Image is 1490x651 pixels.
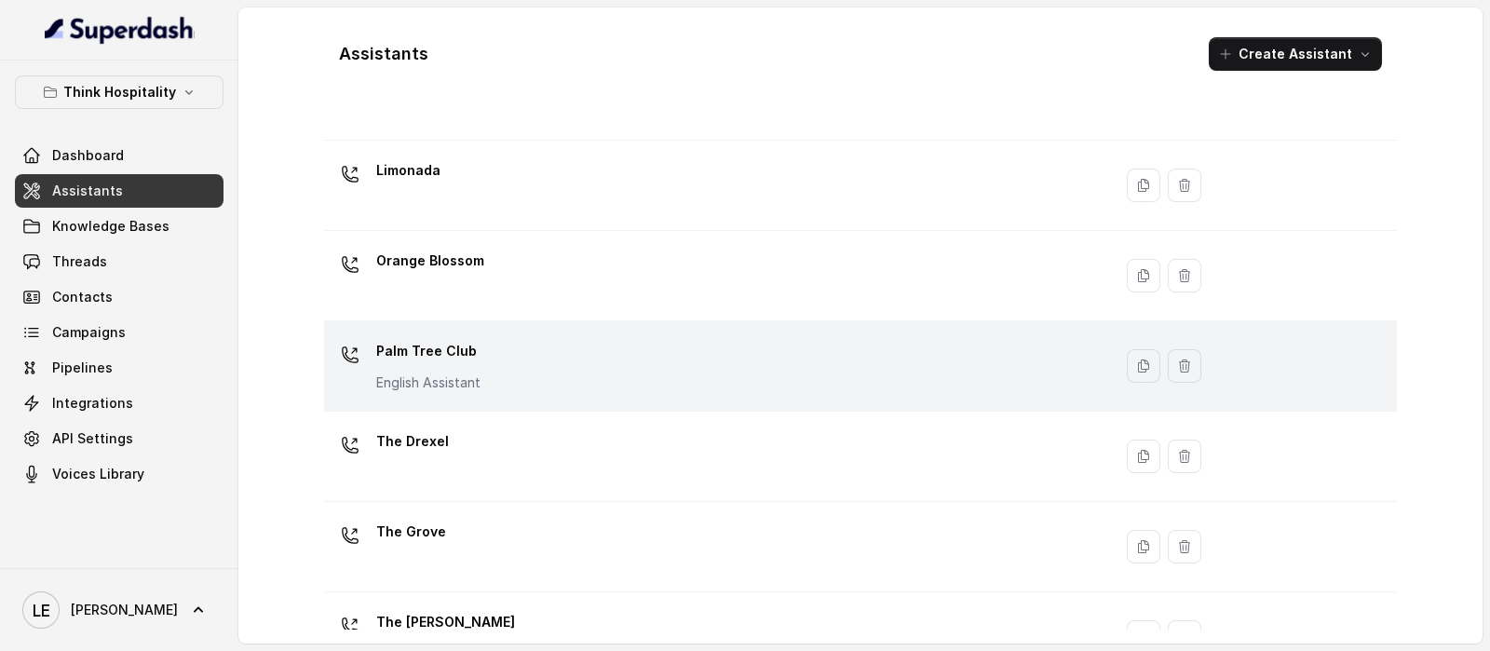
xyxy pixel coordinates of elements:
[1209,37,1382,71] button: Create Assistant
[15,210,223,243] a: Knowledge Bases
[15,584,223,636] a: [PERSON_NAME]
[52,252,107,271] span: Threads
[376,427,449,456] p: The Drexel
[376,156,440,185] p: Limonada
[52,288,113,306] span: Contacts
[15,387,223,420] a: Integrations
[63,81,176,103] p: Think Hospitality
[52,182,123,200] span: Assistants
[33,601,50,620] text: LE
[376,517,446,547] p: The Grove
[52,323,126,342] span: Campaigns
[71,601,178,619] span: [PERSON_NAME]
[376,607,515,637] p: The [PERSON_NAME]
[52,429,133,448] span: API Settings
[15,75,223,109] button: Think Hospitality
[52,465,144,483] span: Voices Library
[15,245,223,278] a: Threads
[15,422,223,455] a: API Settings
[376,246,484,276] p: Orange Blossom
[15,316,223,349] a: Campaigns
[15,351,223,385] a: Pipelines
[376,336,481,366] p: Palm Tree Club
[52,217,169,236] span: Knowledge Bases
[52,359,113,377] span: Pipelines
[376,373,481,392] p: English Assistant
[45,15,195,45] img: light.svg
[15,174,223,208] a: Assistants
[15,139,223,172] a: Dashboard
[52,394,133,413] span: Integrations
[339,39,428,69] h1: Assistants
[15,280,223,314] a: Contacts
[52,146,124,165] span: Dashboard
[15,457,223,491] a: Voices Library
